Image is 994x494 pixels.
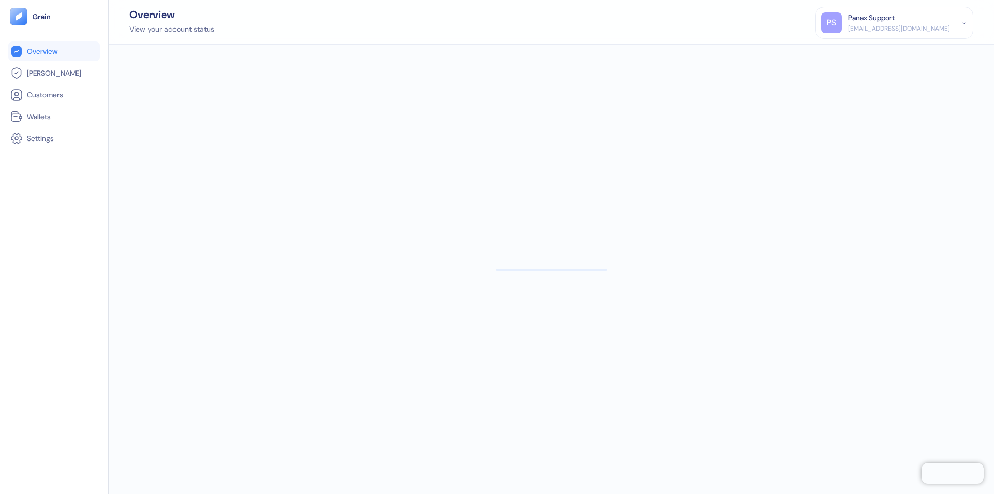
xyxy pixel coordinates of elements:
[27,111,51,122] span: Wallets
[10,67,98,79] a: [PERSON_NAME]
[129,24,214,35] div: View your account status
[27,90,63,100] span: Customers
[10,45,98,58] a: Overview
[848,12,895,23] div: Panax Support
[10,89,98,101] a: Customers
[27,133,54,144] span: Settings
[10,132,98,145] a: Settings
[848,24,950,33] div: [EMAIL_ADDRESS][DOMAIN_NAME]
[10,8,27,25] img: logo-tablet-V2.svg
[27,46,57,57] span: Overview
[129,9,214,20] div: Overview
[10,110,98,123] a: Wallets
[922,463,984,484] iframe: Chatra live chat
[27,68,81,78] span: [PERSON_NAME]
[32,13,51,20] img: logo
[821,12,842,33] div: PS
